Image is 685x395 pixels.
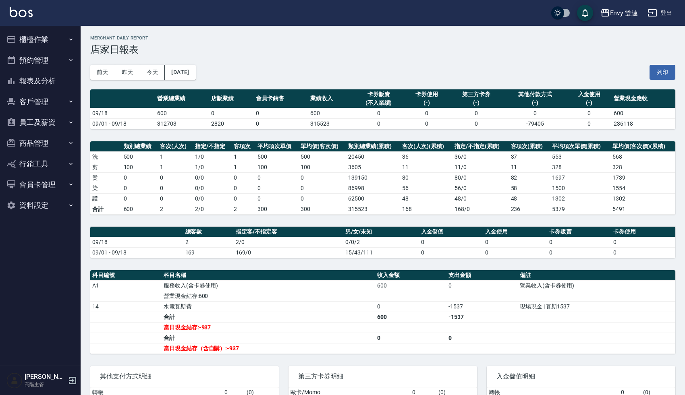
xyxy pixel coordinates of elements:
[90,172,122,183] td: 燙
[3,29,77,50] button: 櫃檯作業
[255,183,299,193] td: 0
[449,118,503,129] td: 0
[610,8,638,18] div: Envy 雙連
[400,193,452,204] td: 48
[355,90,403,99] div: 卡券販賣
[165,65,195,80] button: [DATE]
[611,247,675,258] td: 0
[353,108,405,118] td: 0
[400,141,452,152] th: 客次(人次)(累積)
[90,204,122,214] td: 合計
[90,44,675,55] h3: 店家日報表
[483,237,547,247] td: 0
[449,108,503,118] td: 0
[509,172,550,183] td: 82
[308,118,353,129] td: 315523
[453,172,509,183] td: 80 / 0
[232,183,255,193] td: 0
[122,151,158,162] td: 500
[611,227,675,237] th: 卡券使用
[90,118,155,129] td: 09/01 - 09/18
[509,204,550,214] td: 236
[404,118,449,129] td: 0
[209,89,254,108] th: 店販業績
[183,247,234,258] td: 169
[406,99,447,107] div: (-)
[404,108,449,118] td: 0
[503,108,567,118] td: 0
[232,151,255,162] td: 1
[232,172,255,183] td: 0
[346,204,400,214] td: 315523
[183,237,234,247] td: 2
[406,90,447,99] div: 卡券使用
[346,183,400,193] td: 86998
[234,227,343,237] th: 指定客/不指定客
[550,141,610,152] th: 平均項次單價(累積)
[232,162,255,172] td: 1
[90,270,675,354] table: a dense table
[400,204,452,214] td: 168
[254,89,308,108] th: 會員卡銷售
[255,172,299,183] td: 0
[209,108,254,118] td: 0
[453,162,509,172] td: 11 / 0
[162,322,375,333] td: 當日現金結存:-937
[346,172,400,183] td: 139150
[3,195,77,216] button: 資料設定
[569,90,610,99] div: 入金使用
[612,89,675,108] th: 營業現金應收
[3,174,77,195] button: 會員卡管理
[162,312,375,322] td: 合計
[509,162,550,172] td: 11
[158,162,193,172] td: 1
[509,193,550,204] td: 48
[162,333,375,343] td: 合計
[346,151,400,162] td: 20450
[400,183,452,193] td: 56
[299,193,346,204] td: 0
[115,65,140,80] button: 昨天
[90,35,675,41] h2: Merchant Daily Report
[550,183,610,193] td: 1500
[122,183,158,193] td: 0
[375,333,446,343] td: 0
[446,301,518,312] td: -1537
[610,151,675,162] td: 568
[90,301,162,312] td: 14
[90,280,162,291] td: A1
[612,118,675,129] td: 236118
[122,141,158,152] th: 類別總業績
[547,227,611,237] th: 卡券販賣
[453,193,509,204] td: 48 / 0
[375,280,446,291] td: 600
[90,183,122,193] td: 染
[505,90,565,99] div: 其他付款方式
[550,204,610,214] td: 5379
[355,99,403,107] div: (不入業績)
[254,118,308,129] td: 0
[550,193,610,204] td: 1302
[400,172,452,183] td: 80
[162,343,375,354] td: 當日現金結存（含自購）:-937
[193,172,232,183] td: 0 / 0
[400,151,452,162] td: 36
[343,247,419,258] td: 15/43/111
[567,108,612,118] td: 0
[25,381,66,388] p: 高階主管
[122,162,158,172] td: 100
[158,172,193,183] td: 0
[193,193,232,204] td: 0 / 0
[446,312,518,322] td: -1537
[503,118,567,129] td: -79405
[577,5,593,21] button: save
[509,141,550,152] th: 客項次(累積)
[162,301,375,312] td: 水電瓦斯費
[505,99,565,107] div: (-)
[255,151,299,162] td: 500
[308,108,353,118] td: 600
[234,247,343,258] td: 169/0
[158,204,193,214] td: 2
[232,193,255,204] td: 0
[308,89,353,108] th: 業績收入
